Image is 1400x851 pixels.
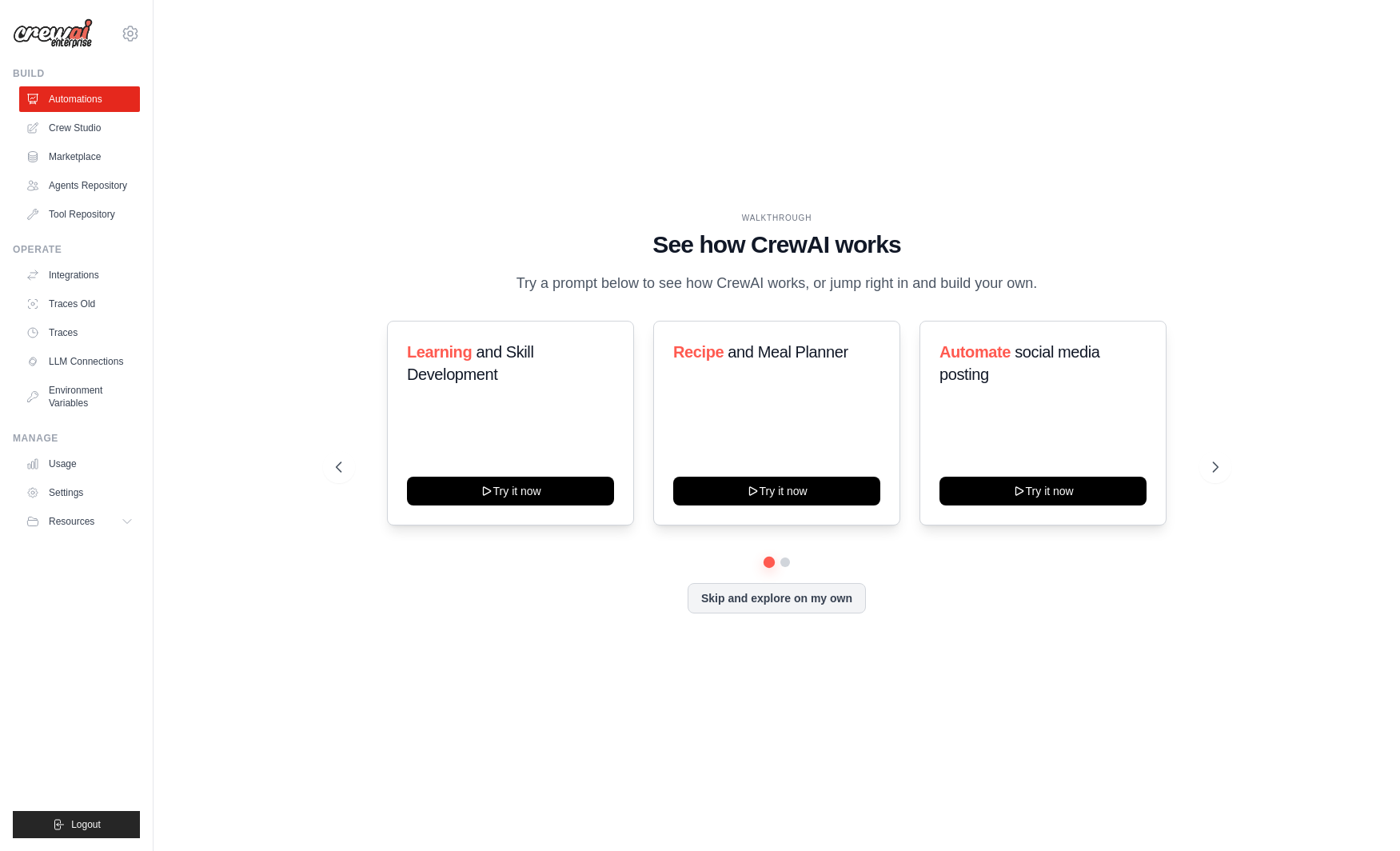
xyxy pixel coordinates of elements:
a: Automations [19,86,140,112]
a: Settings [19,480,140,505]
span: Recipe [673,343,724,361]
iframe: Chat Widget [1320,774,1400,851]
a: Traces Old [19,291,140,317]
a: Agents Repository [19,173,140,198]
a: Marketplace [19,144,140,170]
span: social media posting [939,343,1100,383]
div: WALKTHROUGH [336,212,1219,224]
button: Logout [13,811,140,838]
a: LLM Connections [19,349,140,374]
span: Automate [939,343,1011,361]
button: Skip and explore on my own [688,583,866,613]
div: Build [13,67,140,80]
span: and Skill Development [407,343,533,383]
div: Operate [13,243,140,256]
a: Usage [19,451,140,477]
span: Learning [407,343,472,361]
button: Resources [19,509,140,534]
button: Try it now [939,477,1147,505]
button: Try it now [407,477,614,505]
span: Logout [71,818,101,831]
a: Traces [19,320,140,346]
a: Tool Repository [19,202,140,227]
a: Environment Variables [19,378,140,416]
div: Manage [13,432,140,445]
p: Try a prompt below to see how CrewAI works, or jump right in and build your own. [509,272,1046,295]
span: and Meal Planner [728,343,848,361]
a: Integrations [19,262,140,288]
h1: See how CrewAI works [336,230,1219,259]
button: Try it now [673,477,880,505]
a: Crew Studio [19,115,140,141]
img: Logo [13,18,93,49]
span: Resources [49,515,94,528]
